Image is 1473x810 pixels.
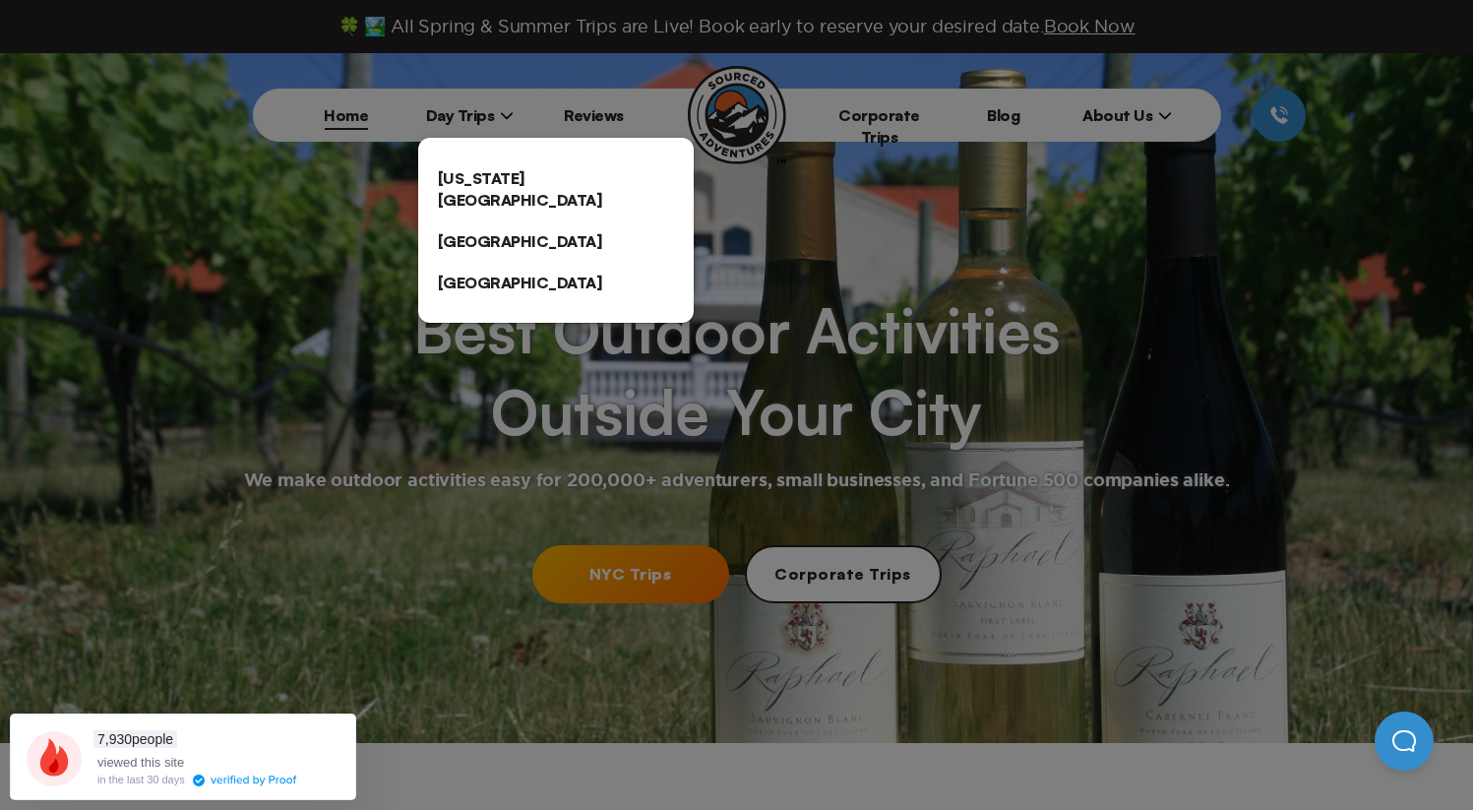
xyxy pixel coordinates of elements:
span: viewed this site [97,755,184,770]
span: 7,930 [97,731,132,747]
span: people [93,730,177,748]
a: [GEOGRAPHIC_DATA] [418,220,694,262]
a: [US_STATE][GEOGRAPHIC_DATA] [418,157,694,220]
iframe: Help Scout Beacon - Open [1375,712,1434,771]
div: in the last 30 days [97,775,185,785]
a: [GEOGRAPHIC_DATA] [418,262,694,303]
